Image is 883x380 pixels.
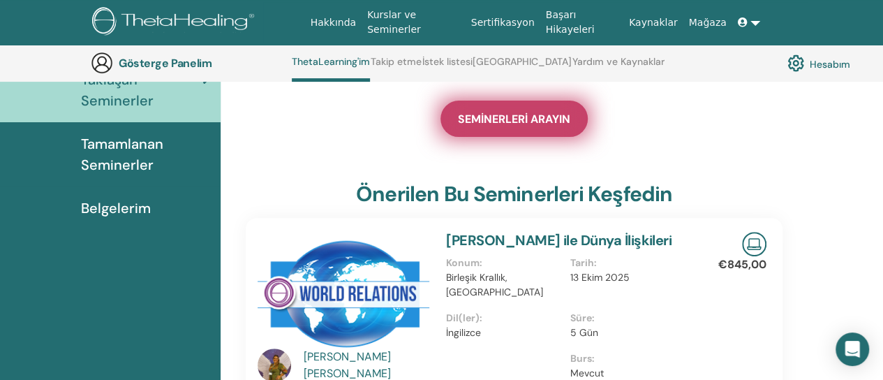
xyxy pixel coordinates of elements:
font: Başarı Hikayeleri [546,9,595,35]
div: Intercom Messenger'ı açın [836,332,869,366]
a: İstek listesi [422,56,473,78]
font: Kaynaklar [629,17,678,28]
font: Dil(ler) [446,312,480,324]
a: Kaynaklar [623,10,683,36]
font: 5 Gün [570,326,598,339]
font: Sertifikasyon [471,17,535,28]
a: Mağaza [683,10,732,36]
font: Yardım ve Kaynaklar [572,55,665,68]
font: Gösterge Panelim [119,56,212,71]
a: [GEOGRAPHIC_DATA] [473,56,572,78]
font: Belgelerim [81,199,151,217]
a: SEMİNERLERİ ARAYIN [440,101,588,137]
font: Konum [446,256,480,269]
a: Sertifikasyon [466,10,540,36]
font: [GEOGRAPHIC_DATA] [473,55,572,68]
font: Yaklaşan Seminerler [81,71,154,110]
font: 13 Ekim 2025 [570,271,630,284]
font: SEMİNERLERİ ARAYIN [458,112,570,126]
a: Başarı Hikayeleri [540,2,623,43]
font: Takip etme [371,55,422,68]
font: Mağaza [688,17,726,28]
font: Tamamlanan Seminerler [81,135,163,174]
img: Dünya İlişkileri [258,232,429,353]
font: : [480,312,482,324]
font: Kurslar ve Seminerler [367,9,421,35]
img: Canlı Çevrimiçi Seminer [742,232,766,256]
a: Kurslar ve Seminerler [362,2,466,43]
font: İstek listesi [422,55,473,68]
font: €845,00 [718,257,766,272]
font: ThetaLearning'im [292,55,370,68]
font: : [592,312,595,324]
a: Yardım ve Kaynaklar [572,56,665,78]
img: cog.svg [787,51,804,75]
font: önerilen bu seminerleri keşfedin [356,180,672,207]
font: İngilizce [446,326,481,339]
font: Hesabım [810,57,850,70]
font: : [592,352,595,365]
font: Birleşik Krallık, [GEOGRAPHIC_DATA] [446,271,543,298]
font: Mevcut [570,367,604,379]
font: Tarih [570,256,594,269]
a: Takip etme [371,56,422,78]
a: Hakkında [305,10,362,36]
font: [PERSON_NAME] [304,349,391,364]
img: generic-user-icon.jpg [91,52,113,74]
font: : [594,256,597,269]
font: Hakkında [311,17,357,28]
font: Burs [570,352,592,365]
font: : [480,256,482,269]
font: Süre [570,312,592,324]
a: Hesabım [787,51,850,75]
img: logo.png [92,7,259,38]
a: ThetaLearning'im [292,56,370,82]
a: [PERSON_NAME] ile Dünya İlişkileri [446,231,671,249]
